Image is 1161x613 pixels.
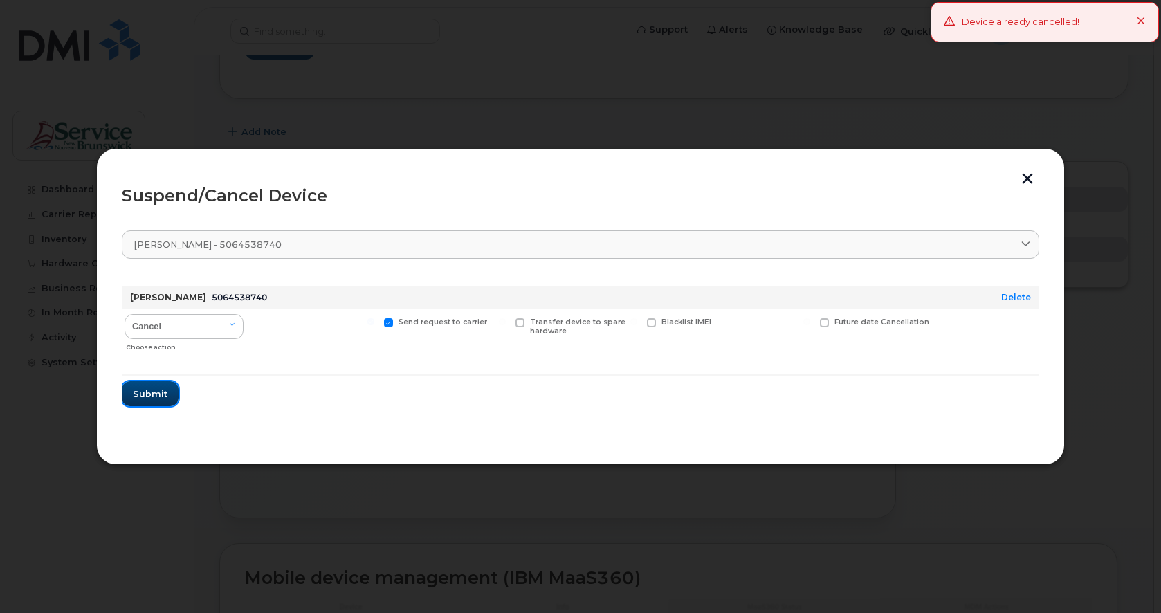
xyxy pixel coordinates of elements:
span: Send request to carrier [399,318,487,327]
a: [PERSON_NAME] - 5064538740 [122,230,1039,259]
div: Device already cancelled! [962,15,1079,29]
strong: [PERSON_NAME] [130,292,206,302]
div: Suspend/Cancel Device [122,187,1039,204]
span: Blacklist IMEI [661,318,711,327]
input: Future date Cancellation [803,318,810,325]
input: Transfer device to spare hardware [499,318,506,325]
span: 5064538740 [212,292,267,302]
span: Transfer device to spare hardware [530,318,625,336]
input: Blacklist IMEI [630,318,637,325]
div: Choose action [126,336,244,353]
input: Send request to carrier [367,318,374,325]
a: Delete [1001,292,1031,302]
span: Future date Cancellation [834,318,929,327]
span: [PERSON_NAME] - 5064538740 [134,238,282,251]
